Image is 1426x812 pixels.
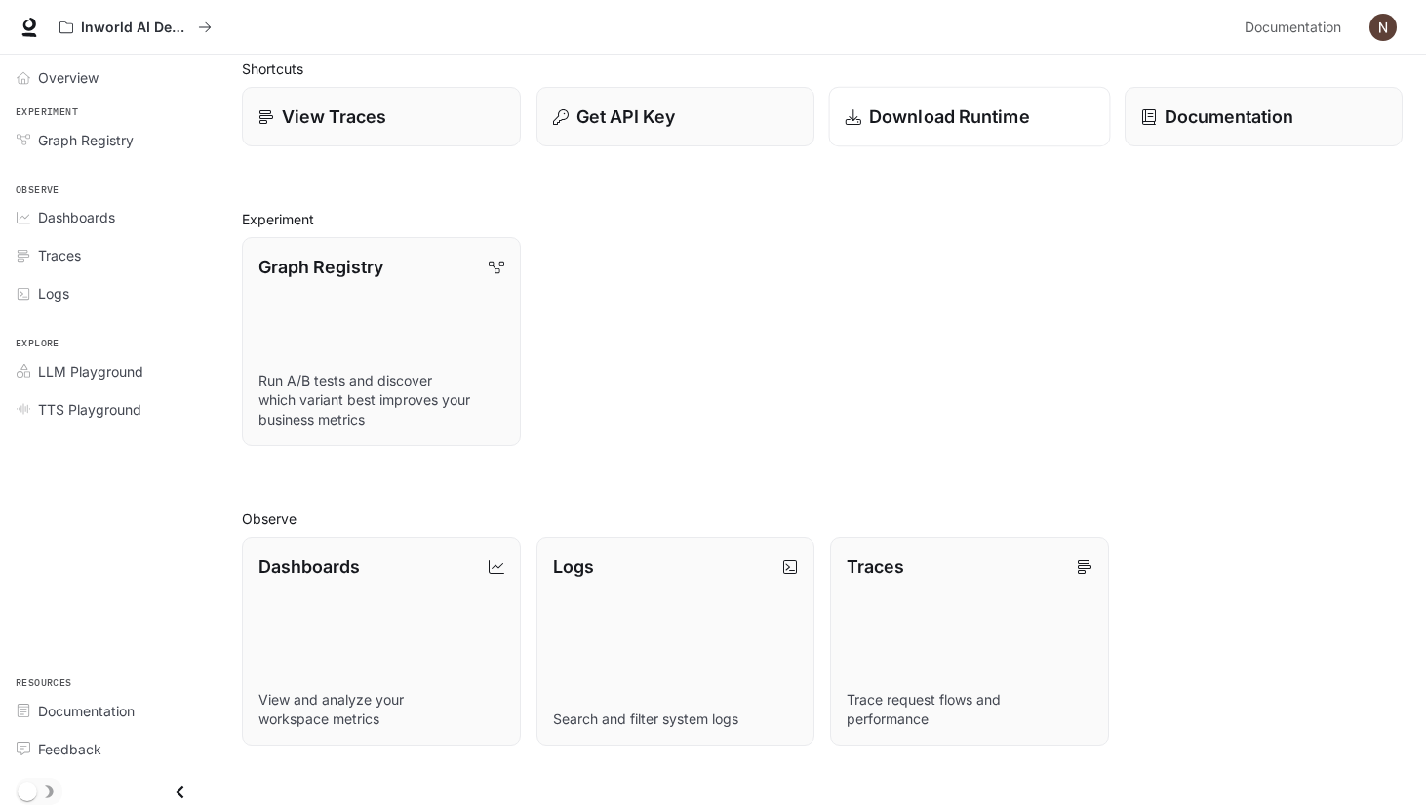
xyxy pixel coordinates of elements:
[869,103,1030,130] p: Download Runtime
[18,780,37,801] span: Dark mode toggle
[242,87,521,146] a: View Traces
[1245,16,1341,40] span: Documentation
[258,371,504,429] p: Run A/B tests and discover which variant best improves your business metrics
[8,354,210,388] a: LLM Playground
[830,537,1109,746] a: TracesTrace request flows and performance
[847,553,904,580] p: Traces
[38,207,115,227] span: Dashboards
[282,103,386,130] p: View Traces
[38,739,101,759] span: Feedback
[847,690,1092,729] p: Trace request flows and performance
[1125,87,1404,146] a: Documentation
[81,20,190,36] p: Inworld AI Demos
[576,103,675,130] p: Get API Key
[38,283,69,304] span: Logs
[829,87,1110,147] a: Download Runtime
[38,361,143,382] span: LLM Playground
[8,276,210,310] a: Logs
[536,537,815,746] a: LogsSearch and filter system logs
[8,61,210,95] a: Overview
[1237,8,1356,47] a: Documentation
[8,392,210,426] a: TTS Playground
[242,237,521,446] a: Graph RegistryRun A/B tests and discover which variant best improves your business metrics
[38,67,99,88] span: Overview
[258,690,504,729] p: View and analyze your workspace metrics
[38,701,135,721] span: Documentation
[8,694,210,728] a: Documentation
[8,732,210,766] a: Feedback
[553,710,799,729] p: Search and filter system logs
[38,245,81,265] span: Traces
[51,8,220,47] button: All workspaces
[38,130,134,150] span: Graph Registry
[536,87,815,146] button: Get API Key
[1364,8,1403,47] button: User avatar
[1369,14,1397,41] img: User avatar
[553,553,594,580] p: Logs
[258,254,383,280] p: Graph Registry
[8,123,210,157] a: Graph Registry
[242,537,521,746] a: DashboardsView and analyze your workspace metrics
[8,200,210,234] a: Dashboards
[242,508,1403,529] h2: Observe
[258,553,360,580] p: Dashboards
[242,59,1403,79] h2: Shortcuts
[38,399,141,420] span: TTS Playground
[1165,103,1293,130] p: Documentation
[8,238,210,272] a: Traces
[242,209,1403,229] h2: Experiment
[158,772,202,812] button: Close drawer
